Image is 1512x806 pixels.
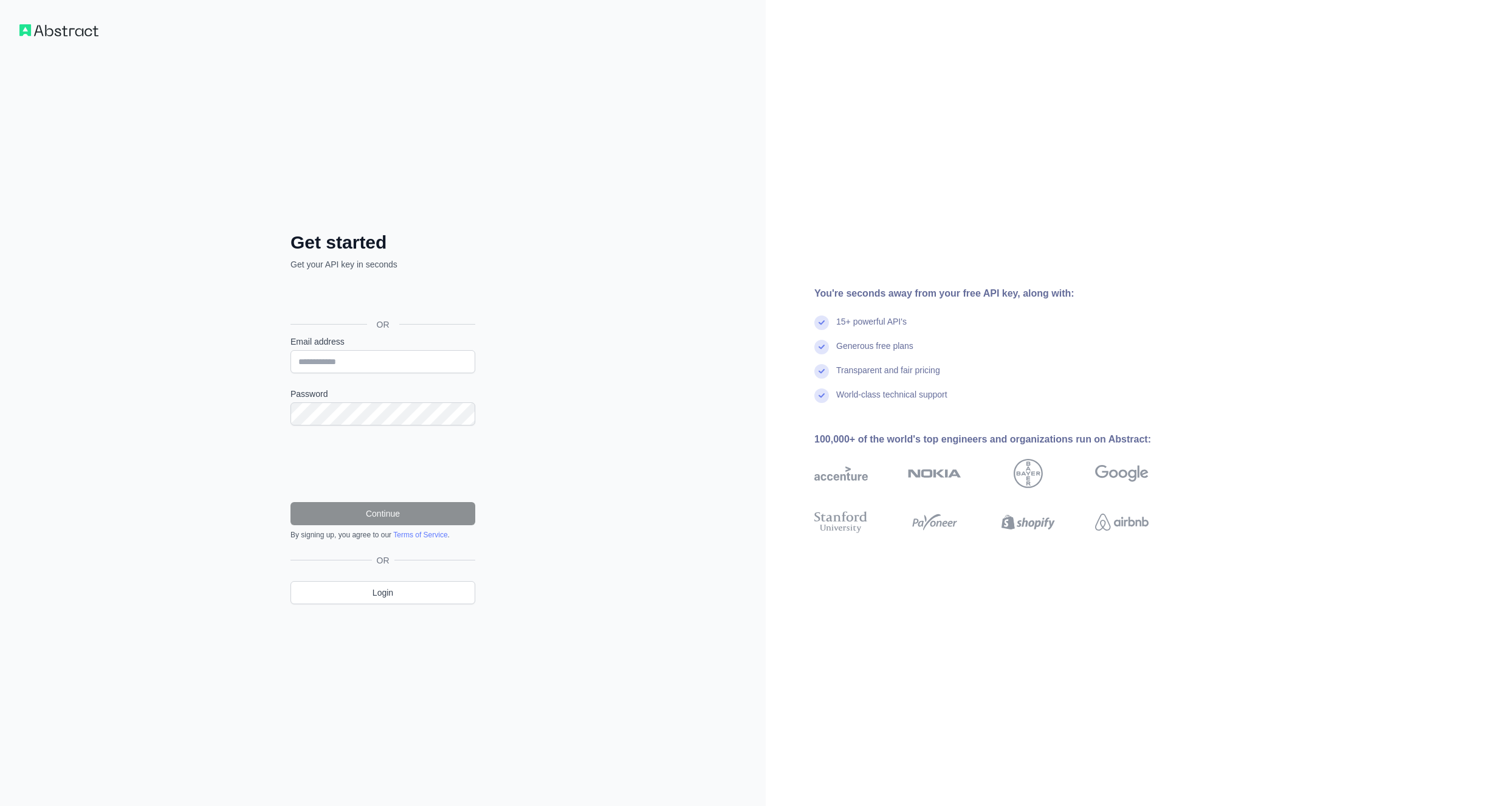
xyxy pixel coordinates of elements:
[836,340,913,364] div: Generous free plans
[19,24,98,36] img: Workflow
[290,232,475,253] h2: Get started
[290,581,475,604] a: Login
[908,509,961,536] img: payoneer
[814,364,829,379] img: check mark
[1095,509,1149,536] img: airbnb
[814,432,1187,447] div: 100,000+ of the world's top engineers and organizations run on Abstract:
[367,319,399,331] span: OR
[372,554,394,567] span: OR
[290,440,475,487] iframe: reCAPTCHA
[814,315,829,330] img: check mark
[290,530,475,540] div: By signing up, you agree to our .
[814,459,868,488] img: accenture
[290,258,475,270] p: Get your API key in seconds
[393,531,447,539] a: Terms of Service
[836,315,907,340] div: 15+ powerful API's
[836,364,940,388] div: Transparent and fair pricing
[836,388,947,413] div: World-class technical support
[1095,459,1149,488] img: google
[1002,509,1055,536] img: shopify
[284,284,479,311] iframe: Sign in with Google Button
[290,336,475,348] label: Email address
[1014,459,1043,488] img: bayer
[814,388,829,403] img: check mark
[908,459,961,488] img: nokia
[814,509,868,536] img: stanford university
[290,388,475,400] label: Password
[814,340,829,354] img: check mark
[814,286,1187,301] div: You're seconds away from your free API key, along with:
[290,502,475,525] button: Continue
